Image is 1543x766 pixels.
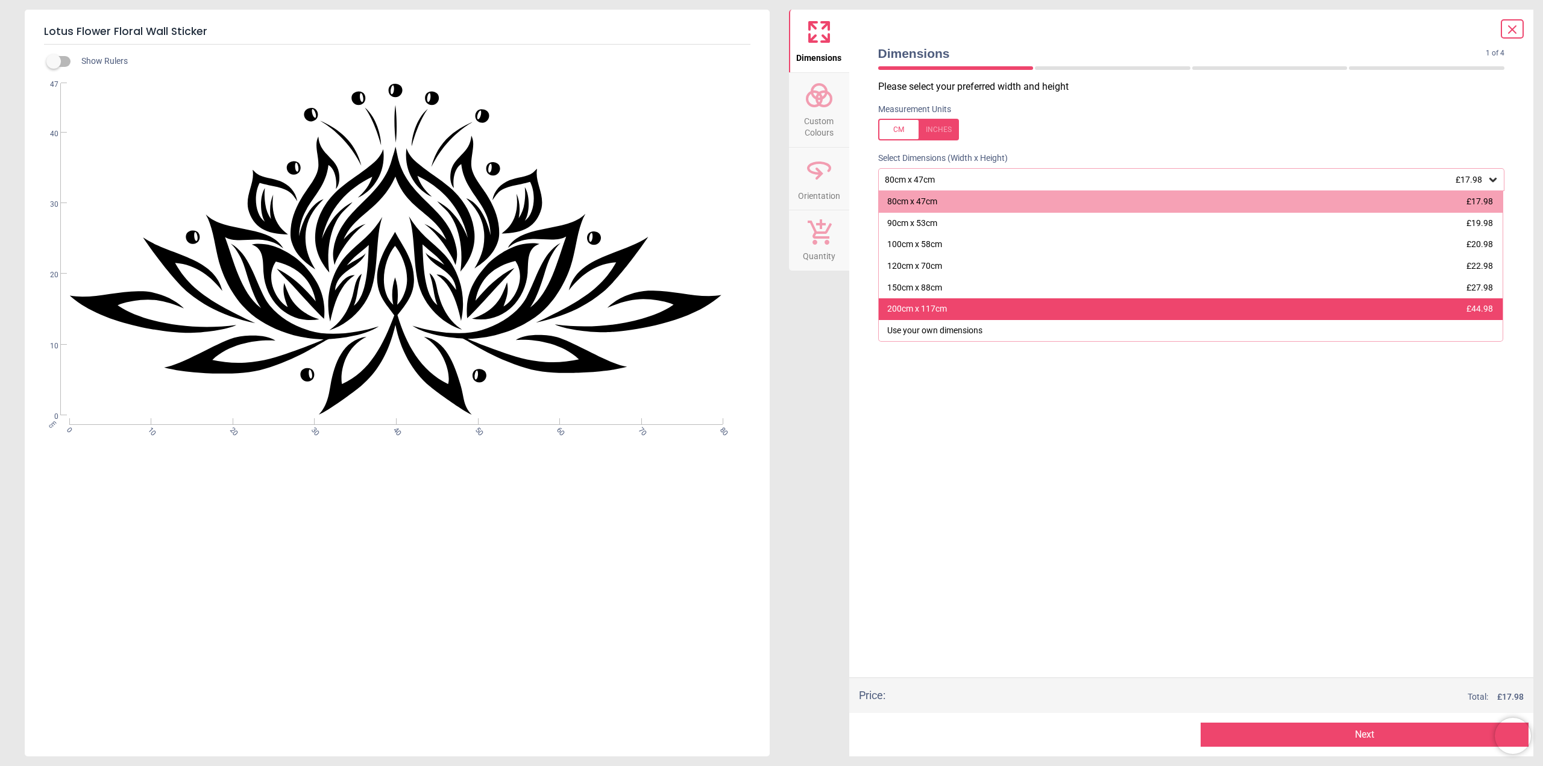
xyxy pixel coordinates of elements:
[789,148,849,210] button: Orientation
[36,270,58,280] span: 20
[803,245,835,263] span: Quantity
[1456,175,1482,184] span: £17.98
[887,196,937,208] div: 80cm x 47cm
[636,425,644,433] span: 70
[887,239,942,251] div: 100cm x 58cm
[146,425,154,433] span: 10
[554,425,562,433] span: 60
[36,199,58,210] span: 30
[36,412,58,422] span: 0
[887,260,942,272] div: 120cm x 70cm
[36,341,58,351] span: 10
[789,210,849,271] button: Quantity
[887,218,937,230] div: 90cm x 53cm
[1466,261,1493,271] span: £22.98
[1201,723,1529,747] button: Next
[887,303,947,315] div: 200cm x 117cm
[54,54,770,69] div: Show Rulers
[717,425,725,433] span: 80
[44,19,750,45] h5: Lotus Flower Floral Wall Sticker
[64,425,72,433] span: 0
[1466,283,1493,292] span: £27.98
[473,425,480,433] span: 50
[903,691,1524,703] div: Total:
[1466,304,1493,313] span: £44.98
[47,419,58,430] span: cm
[1497,691,1524,703] span: £
[36,80,58,90] span: 47
[1466,239,1493,249] span: £20.98
[790,110,848,139] span: Custom Colours
[227,425,235,433] span: 20
[887,325,982,337] div: Use your own dimensions
[878,45,1486,62] span: Dimensions
[789,73,849,147] button: Custom Colours
[796,46,841,64] span: Dimensions
[884,175,1488,185] div: 80cm x 47cm
[798,184,840,202] span: Orientation
[887,282,942,294] div: 150cm x 88cm
[1466,196,1493,206] span: £17.98
[789,10,849,72] button: Dimensions
[1502,692,1524,702] span: 17.98
[859,688,885,703] div: Price :
[36,129,58,139] span: 40
[1466,218,1493,228] span: £19.98
[1495,718,1531,754] iframe: Brevo live chat
[878,80,1515,93] p: Please select your preferred width and height
[309,425,317,433] span: 30
[391,425,398,433] span: 40
[869,152,1008,165] label: Select Dimensions (Width x Height)
[878,104,951,116] label: Measurement Units
[1486,48,1504,58] span: 1 of 4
